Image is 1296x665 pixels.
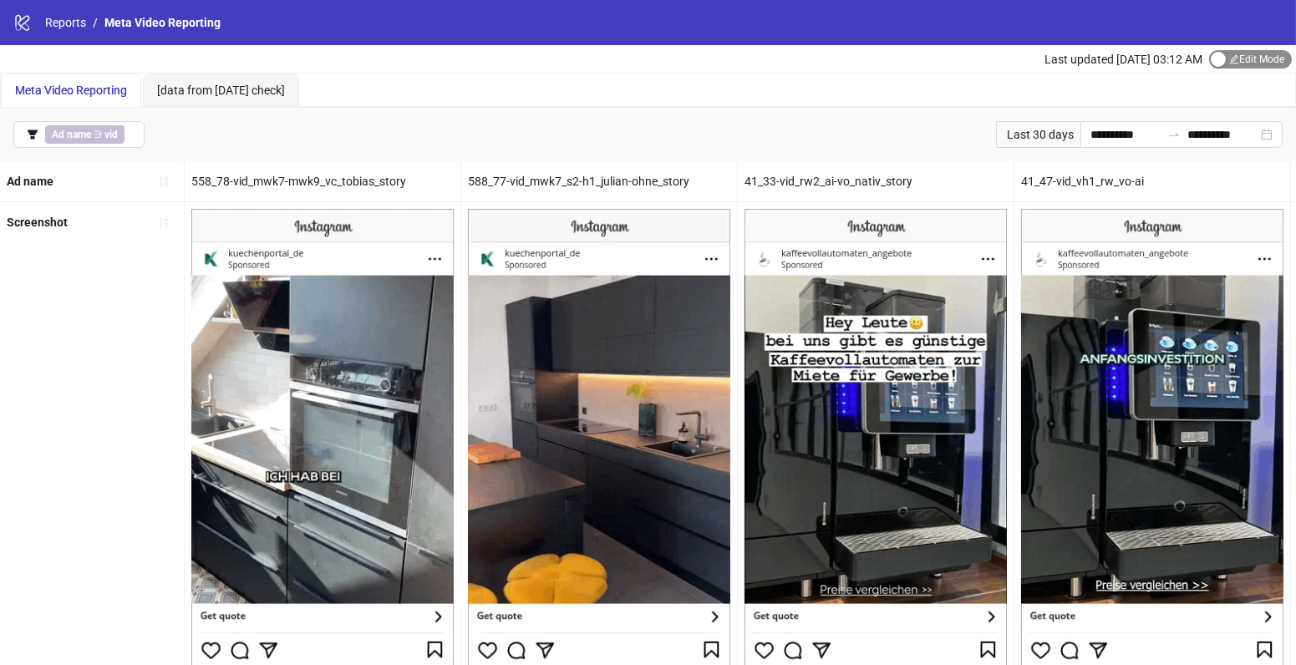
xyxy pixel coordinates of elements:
[27,129,38,140] span: filter
[104,129,118,140] b: vid
[104,16,221,29] span: Meta Video Reporting
[1167,128,1181,141] span: swap-right
[15,84,127,97] span: Meta Video Reporting
[461,161,737,201] div: 588_77-vid_mwk7_s2-h1_julian-ohne_story
[7,175,53,188] b: Ad name
[996,121,1080,148] div: Last 30 days
[45,125,125,144] span: ∋
[42,13,89,32] a: Reports
[93,13,98,32] li: /
[52,129,91,140] b: Ad name
[158,175,170,187] span: sort-ascending
[1167,128,1181,141] span: to
[738,161,1014,201] div: 41_33-vid_rw2_ai-vo_nativ_story
[7,216,68,229] b: Screenshot
[157,84,285,97] span: [data from [DATE] check]
[1044,53,1202,66] span: Last updated [DATE] 03:12 AM
[158,216,170,228] span: sort-ascending
[13,121,145,148] button: Ad name ∋ vid
[185,161,460,201] div: 558_78-vid_mwk7-mwk9_vc_tobias_story
[1014,161,1290,201] div: 41_47-vid_vh1_rw_vo-ai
